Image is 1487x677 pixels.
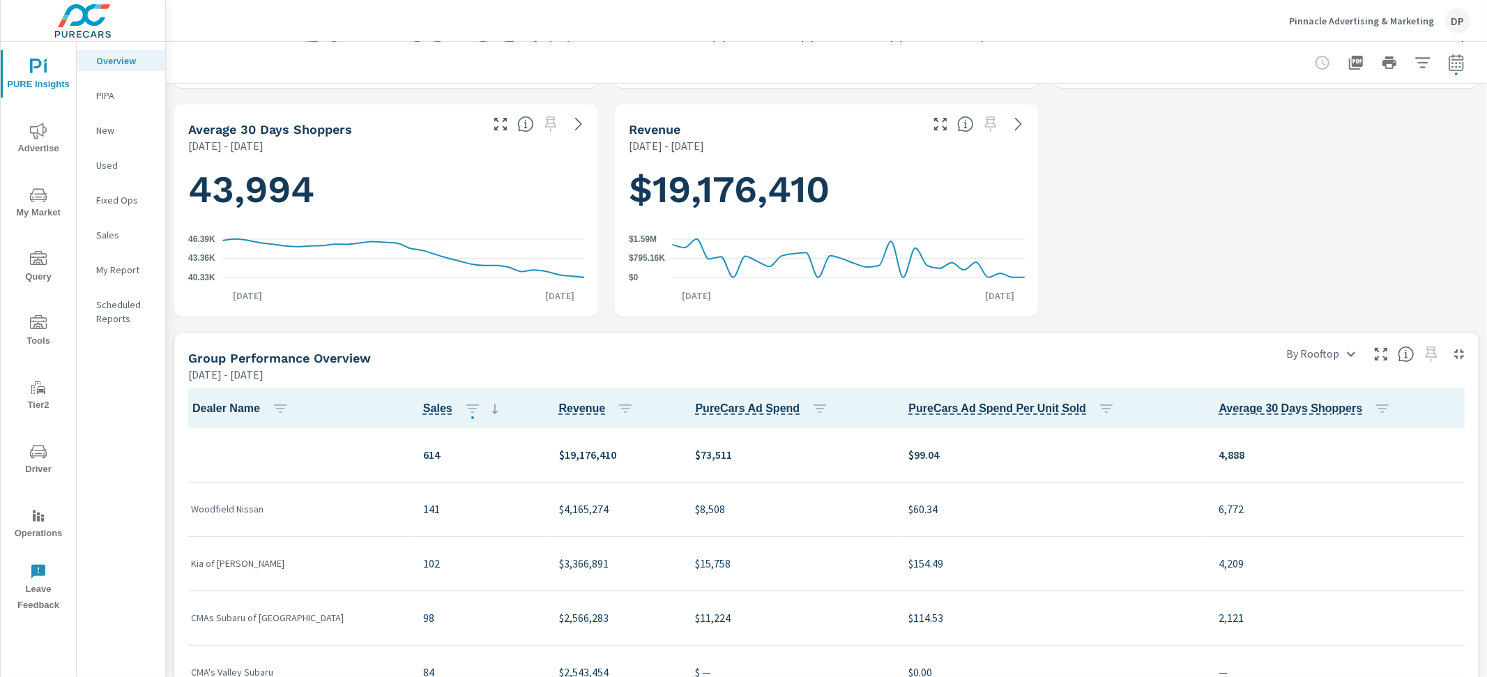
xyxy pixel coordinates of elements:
p: [DATE] - [DATE] [188,366,264,383]
span: Tools [5,315,72,349]
p: $11,224 [696,609,887,626]
p: $19,176,410 [559,446,673,463]
button: Make Fullscreen [929,113,952,135]
span: Total cost of media for all PureCars channels for the selected dealership group over the selected... [696,400,800,417]
p: 102 [423,555,537,572]
button: Minimize Widget [1448,343,1470,365]
div: DP [1445,8,1470,33]
p: $3,366,891 [559,555,673,572]
text: 40.33K [188,273,215,282]
span: A rolling 30 day total of daily Shoppers on the dealership website, averaged over the selected da... [517,116,534,132]
button: Make Fullscreen [489,113,512,135]
span: Average 30 Days Shoppers [1219,400,1397,417]
div: nav menu [1,42,76,619]
text: 43.36K [188,254,215,264]
h5: Group Performance Overview [188,351,371,365]
div: Overview [77,50,165,71]
p: CMAs Subaru of [GEOGRAPHIC_DATA] [191,611,401,625]
p: 2,121 [1219,609,1462,626]
h1: $19,176,410 [629,166,1025,213]
p: Scheduled Reports [96,298,154,326]
p: New [96,123,154,137]
text: $795.16K [629,254,665,264]
p: 4,888 [1219,446,1462,463]
h1: 43,994 [188,166,584,213]
span: Understand group performance broken down by various segments. Use the dropdown in the upper right... [1398,346,1414,363]
div: Scheduled Reports [77,294,165,329]
p: Fixed Ops [96,193,154,207]
button: Print Report [1375,49,1403,77]
p: Kia of [PERSON_NAME] [191,556,401,570]
div: Fixed Ops [77,190,165,211]
span: PureCars Ad Spend Per Unit Sold [909,400,1087,417]
p: $114.53 [909,609,1197,626]
p: Woodfield Nissan [191,502,401,516]
p: 141 [423,501,537,517]
h5: Average 30 Days Shoppers [188,122,352,137]
span: Sales [423,400,503,417]
p: 6,772 [1219,501,1462,517]
text: $1.59M [629,234,657,244]
div: Used [77,155,165,176]
div: Sales [77,225,165,245]
span: Revenue [559,400,606,417]
div: By Rooftop [1278,342,1364,366]
span: Driver [5,443,72,478]
span: Select a preset date range to save this widget [1420,343,1442,365]
a: See more details in report [1007,113,1030,135]
text: $0 [629,273,639,282]
p: PIPA [96,89,154,102]
p: [DATE] - [DATE] [629,137,704,154]
p: Sales [96,228,154,242]
h5: Revenue [629,122,680,137]
div: PIPA [77,85,165,106]
span: Select a preset date range to save this widget [979,113,1002,135]
span: PURE Insights [5,59,72,93]
span: My Market [5,187,72,221]
span: Total sales revenue over the selected date range. [Source: This data is sourced from the dealer’s... [957,116,974,132]
text: 46.39K [188,234,215,244]
div: My Report [77,259,165,280]
p: [DATE] [535,289,584,303]
span: Advertise [5,123,72,157]
div: New [77,120,165,141]
p: $4,165,274 [559,501,673,517]
button: Make Fullscreen [1370,343,1392,365]
p: Overview [96,54,154,68]
p: [DATE] - [DATE] [188,137,264,154]
a: See more details in report [567,113,590,135]
span: Operations [5,508,72,542]
button: Apply Filters [1409,49,1437,77]
p: 98 [423,609,537,626]
p: [DATE] [672,289,721,303]
button: Select Date Range [1442,49,1470,77]
span: PureCars Ad Spend Per Unit Sold [909,400,1121,417]
p: $15,758 [696,555,887,572]
span: Query [5,251,72,285]
p: My Report [96,263,154,277]
p: $60.34 [909,501,1197,517]
p: [DATE] [223,289,272,303]
button: "Export Report to PDF" [1342,49,1370,77]
p: $8,508 [696,501,887,517]
p: $73,511 [696,446,887,463]
p: [DATE] [975,289,1024,303]
span: Tier2 [5,379,72,413]
span: Leave Feedback [5,563,72,614]
span: Dealer Name [192,400,294,417]
p: $2,566,283 [559,609,673,626]
p: 4,209 [1219,555,1462,572]
span: Average 30 Days Shoppers [1219,400,1363,417]
p: Used [96,158,154,172]
span: PureCars Ad Spend [696,400,834,417]
span: Number of vehicles sold by the dealership over the selected date range. [Source: This data is sou... [423,400,452,417]
p: $154.49 [909,555,1197,572]
span: Select a preset date range to save this widget [540,113,562,135]
p: 614 [423,446,537,463]
p: Pinnacle Advertising & Marketing [1289,15,1434,27]
span: Revenue [559,400,640,417]
p: $99.04 [909,446,1197,463]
